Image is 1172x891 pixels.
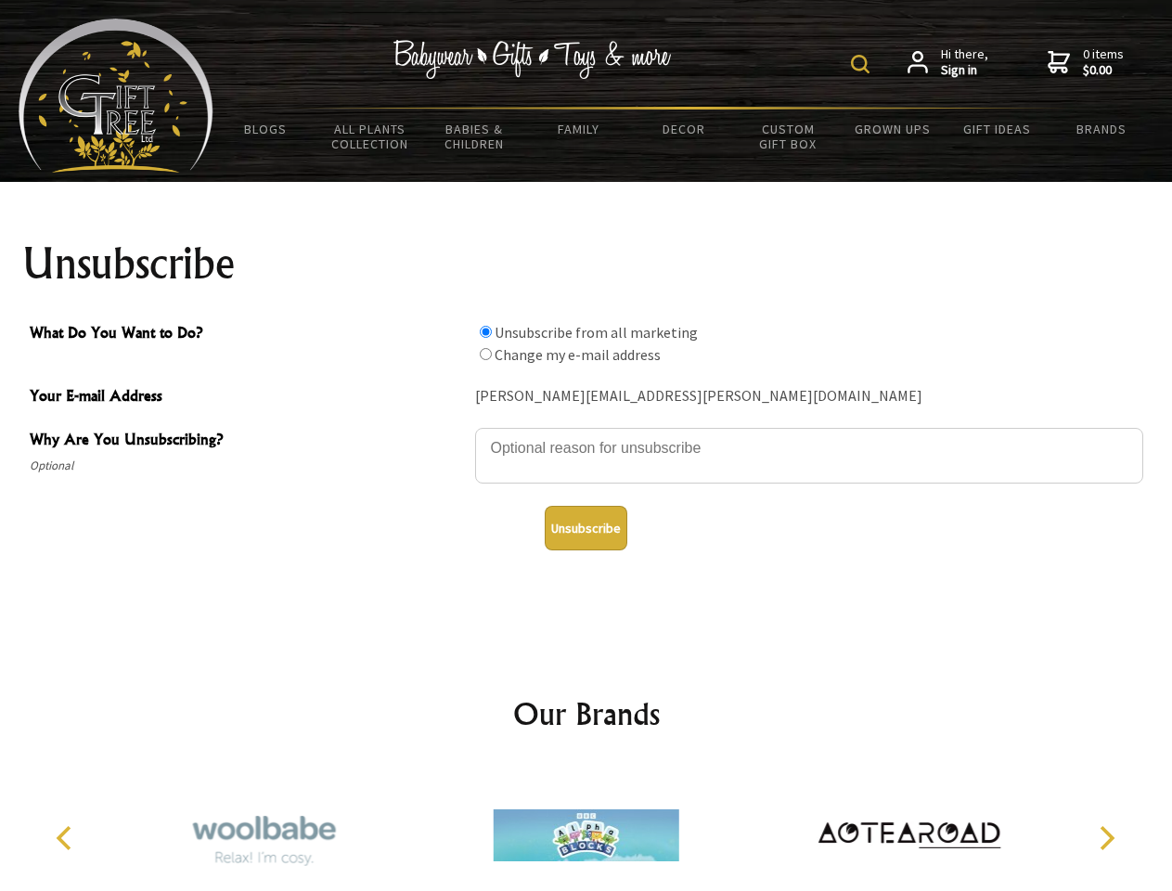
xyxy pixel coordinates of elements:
[545,506,627,550] button: Unsubscribe
[46,818,87,859] button: Previous
[30,455,466,477] span: Optional
[527,110,632,148] a: Family
[393,40,672,79] img: Babywear - Gifts - Toys & more
[37,691,1136,736] h2: Our Brands
[1083,62,1124,79] strong: $0.00
[941,62,988,79] strong: Sign in
[495,323,698,342] label: Unsubscribe from all marketing
[422,110,527,163] a: Babies & Children
[480,326,492,338] input: What Do You Want to Do?
[908,46,988,79] a: Hi there,Sign in
[941,46,988,79] span: Hi there,
[475,382,1143,411] div: [PERSON_NAME][EMAIL_ADDRESS][PERSON_NAME][DOMAIN_NAME]
[213,110,318,148] a: BLOGS
[495,345,661,364] label: Change my e-mail address
[1083,45,1124,79] span: 0 items
[736,110,841,163] a: Custom Gift Box
[475,428,1143,484] textarea: Why Are You Unsubscribing?
[851,55,869,73] img: product search
[945,110,1050,148] a: Gift Ideas
[30,384,466,411] span: Your E-mail Address
[840,110,945,148] a: Grown Ups
[22,241,1151,286] h1: Unsubscribe
[1048,46,1124,79] a: 0 items$0.00
[30,428,466,455] span: Why Are You Unsubscribing?
[19,19,213,173] img: Babyware - Gifts - Toys and more...
[30,321,466,348] span: What Do You Want to Do?
[1050,110,1154,148] a: Brands
[480,348,492,360] input: What Do You Want to Do?
[1086,818,1127,859] button: Next
[631,110,736,148] a: Decor
[318,110,423,163] a: All Plants Collection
